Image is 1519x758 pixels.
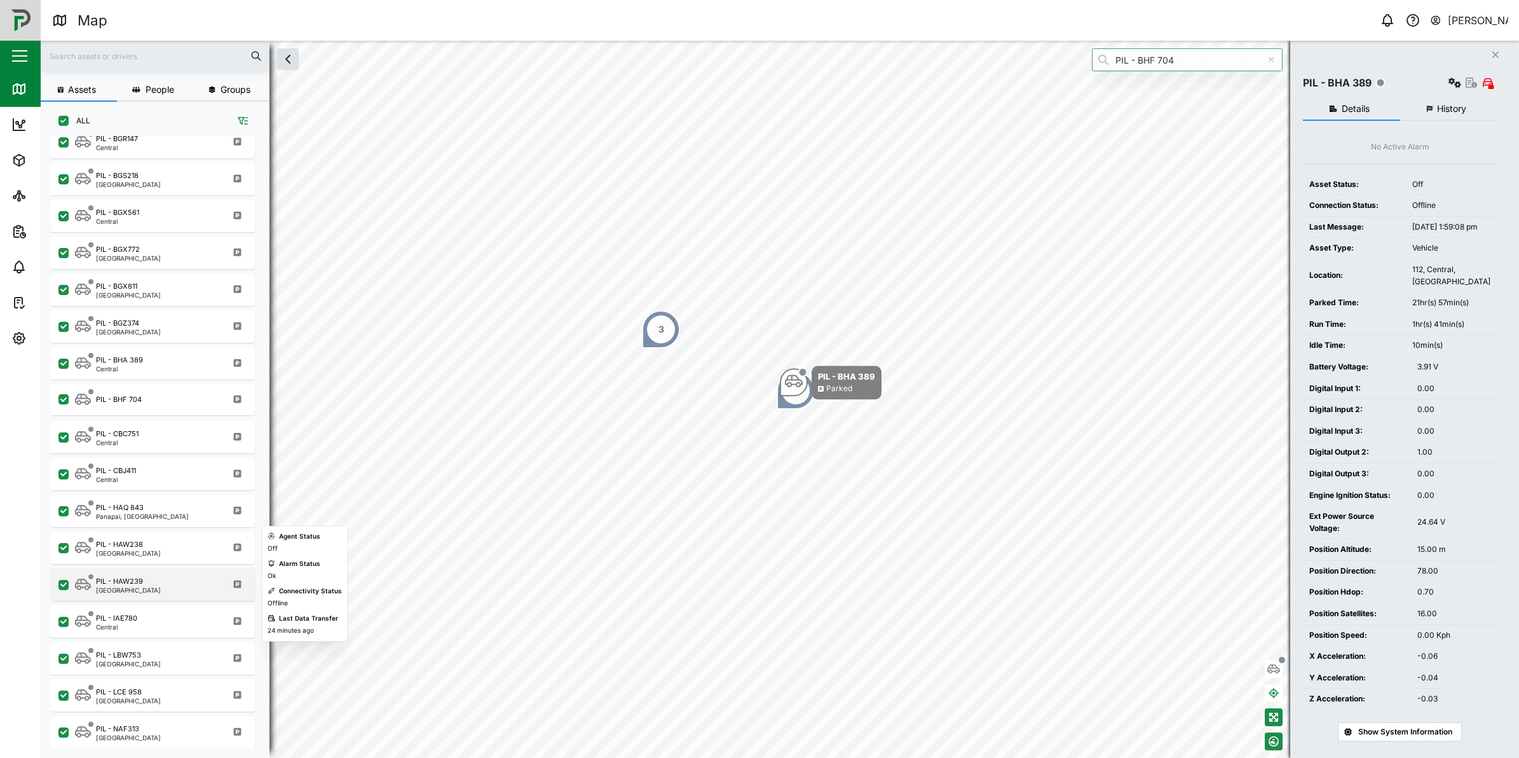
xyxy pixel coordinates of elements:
div: 0.00 [1417,404,1490,416]
span: Details [1342,104,1370,113]
div: Map [78,10,107,32]
div: [GEOGRAPHIC_DATA] [96,550,161,556]
div: PIL - BGS218 [96,170,139,181]
div: Assets [33,153,72,167]
div: 78.00 [1417,565,1490,577]
div: Digital Input 3: [1309,425,1405,438]
input: Search by People, Asset, Geozone or Place [1092,48,1283,71]
div: PIL - BHA 389 [96,355,143,366]
div: Offline [268,598,288,609]
div: Position Altitude: [1309,544,1405,556]
div: Vehicle [1412,242,1490,254]
div: Asset Status: [1309,179,1400,191]
div: Panapai, [GEOGRAPHIC_DATA] [96,513,189,520]
div: Ext Power Source Voltage: [1309,511,1405,534]
span: History [1437,104,1466,113]
div: No Active Alarm [1371,141,1429,153]
div: Map marker [777,371,815,410]
div: X Acceleration: [1309,651,1405,663]
div: [GEOGRAPHIC_DATA] [96,329,161,335]
div: 0.00 [1417,383,1490,395]
div: Central [96,144,138,151]
div: Y Acceleration: [1309,672,1405,684]
div: Alarm Status [279,559,320,569]
div: Settings [33,331,78,345]
div: -0.03 [1417,693,1490,705]
div: Dashboard [33,118,90,132]
div: Position Satellites: [1309,608,1405,620]
div: Ok [268,571,276,581]
div: Location: [1309,270,1400,282]
div: Last Message: [1309,221,1400,233]
div: [GEOGRAPHIC_DATA] [96,661,161,667]
img: Main Logo [6,6,34,34]
div: -0.06 [1417,651,1490,663]
div: 3.91 V [1417,361,1490,373]
div: Run Time: [1309,319,1400,331]
button: Show System Information [1338,722,1462,741]
div: 24 minutes ago [268,626,314,636]
div: Battery Voltage: [1309,361,1405,373]
div: Agent Status [279,532,320,542]
div: PIL - HAW238 [96,539,143,550]
span: Show System Information [1358,723,1452,741]
div: 1.00 [1417,446,1490,458]
div: Offline [1412,200,1490,212]
div: 3 [658,322,664,336]
div: Connectivity Status [279,586,342,596]
div: 0.00 [1417,425,1490,438]
div: Digital Output 3: [1309,468,1405,480]
div: PIL - BGX811 [96,281,137,292]
div: 1hr(s) 41min(s) [1412,319,1490,331]
div: grid [51,136,269,748]
div: PIL - HAW239 [96,576,143,587]
div: Central [96,366,143,372]
div: Parked Time: [1309,297,1400,309]
div: [DATE] 1:59:08 pm [1412,221,1490,233]
div: Asset Type: [1309,242,1400,254]
div: Off [1412,179,1490,191]
div: Map marker [780,366,882,399]
div: [GEOGRAPHIC_DATA] [96,698,161,704]
div: 112, Central, [GEOGRAPHIC_DATA] [1412,264,1490,287]
div: [GEOGRAPHIC_DATA] [96,292,161,298]
div: Central [96,439,139,446]
div: [GEOGRAPHIC_DATA] [96,255,161,261]
div: Digital Input 2: [1309,404,1405,416]
div: Map marker [642,310,680,348]
div: Sites [33,189,64,203]
div: 10min(s) [1412,340,1490,352]
div: 0.00 Kph [1417,630,1490,642]
div: PIL - LCE 958 [96,687,142,698]
div: Digital Input 1: [1309,383,1405,395]
div: 15.00 m [1417,544,1490,556]
div: PIL - BHA 389 [1303,75,1372,91]
div: PIL - HAQ 843 [96,502,144,513]
div: Position Direction: [1309,565,1405,577]
div: PIL - LBW753 [96,650,141,661]
div: PIL - IAE780 [96,613,137,624]
div: PIL - BGX772 [96,244,140,255]
div: Central [96,218,139,224]
div: Last Data Transfer [279,614,338,624]
div: Position Speed: [1309,630,1405,642]
input: Search assets or drivers [48,46,262,65]
span: Assets [68,85,96,94]
span: Groups [221,85,250,94]
div: Central [96,624,137,630]
div: [GEOGRAPHIC_DATA] [96,587,161,593]
div: Engine Ignition Status: [1309,490,1405,502]
div: -0.04 [1417,672,1490,684]
div: Digital Output 2: [1309,446,1405,458]
div: PIL - BHA 389 [818,370,875,383]
div: PIL - BGR147 [96,134,138,144]
div: 24.64 V [1417,516,1490,528]
div: PIL - CBC751 [96,429,139,439]
div: Z Acceleration: [1309,693,1405,705]
div: PIL - BGX561 [96,207,139,218]
div: Central [96,476,136,483]
div: [GEOGRAPHIC_DATA] [96,734,161,741]
label: ALL [69,116,90,126]
span: People [146,85,174,94]
div: PIL - BHF 704 [96,394,142,405]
